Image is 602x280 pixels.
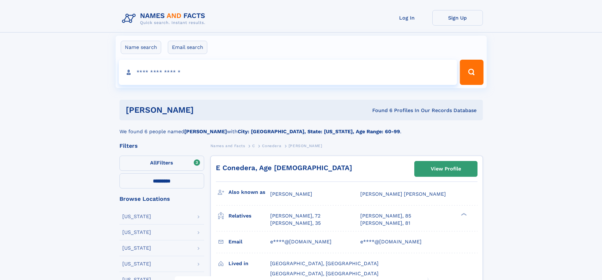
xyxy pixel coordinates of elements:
[228,258,270,269] h3: Lived in
[168,41,207,54] label: Email search
[431,162,461,176] div: View Profile
[228,211,270,221] h3: Relatives
[119,156,204,171] label: Filters
[119,143,204,149] div: Filters
[210,142,245,150] a: Names and Facts
[270,191,312,197] span: [PERSON_NAME]
[432,10,483,26] a: Sign Up
[122,230,151,235] div: [US_STATE]
[228,187,270,198] h3: Also known as
[360,220,410,227] a: [PERSON_NAME], 81
[360,212,411,219] a: [PERSON_NAME], 85
[238,128,400,134] b: City: [GEOGRAPHIC_DATA], State: [US_STATE], Age Range: 60-99
[122,246,151,251] div: [US_STATE]
[270,271,379,277] span: [GEOGRAPHIC_DATA], [GEOGRAPHIC_DATA]
[119,60,457,85] input: search input
[150,160,157,166] span: All
[121,41,161,54] label: Name search
[262,144,281,148] span: Conedera
[460,60,483,85] button: Search Button
[270,212,320,219] a: [PERSON_NAME], 72
[382,10,432,26] a: Log In
[252,142,255,150] a: C
[119,10,210,27] img: Logo Names and Facts
[126,106,283,114] h1: [PERSON_NAME]
[119,196,204,202] div: Browse Locations
[270,260,379,266] span: [GEOGRAPHIC_DATA], [GEOGRAPHIC_DATA]
[119,120,483,135] div: We found 6 people named with .
[252,144,255,148] span: C
[122,214,151,219] div: [US_STATE]
[184,128,227,134] b: [PERSON_NAME]
[289,144,322,148] span: [PERSON_NAME]
[270,220,321,227] a: [PERSON_NAME], 35
[122,261,151,266] div: [US_STATE]
[262,142,281,150] a: Conedera
[360,191,446,197] span: [PERSON_NAME] [PERSON_NAME]
[459,212,467,217] div: ❯
[216,164,352,172] a: E Conedera, Age [DEMOGRAPHIC_DATA]
[415,161,477,176] a: View Profile
[228,236,270,247] h3: Email
[283,107,477,114] div: Found 6 Profiles In Our Records Database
